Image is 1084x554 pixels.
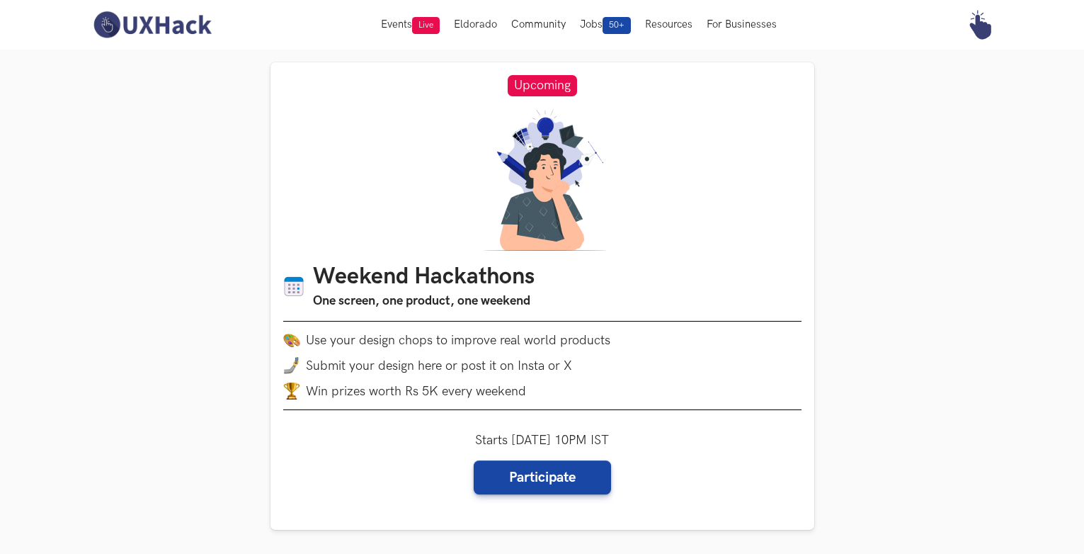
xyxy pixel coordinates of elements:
[306,358,572,373] span: Submit your design here or post it on Insta or X
[313,264,535,291] h1: Weekend Hackathons
[283,276,304,298] img: Calendar icon
[603,17,631,34] span: 50+
[474,109,610,251] img: A designer thinking
[313,291,535,311] h3: One screen, one product, one weekend
[508,75,577,96] span: Upcoming
[965,10,995,40] img: Your profile pic
[283,383,300,400] img: trophy.png
[89,10,215,40] img: UXHack-logo.png
[474,460,611,494] button: Participate
[283,332,801,349] li: Use your design chops to improve real world products
[283,383,801,400] li: Win prizes worth Rs 5K every weekend
[412,17,440,34] span: Live
[283,357,300,374] img: mobile-in-hand.png
[283,332,300,349] img: palette.png
[475,433,609,448] span: Starts [DATE] 10PM IST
